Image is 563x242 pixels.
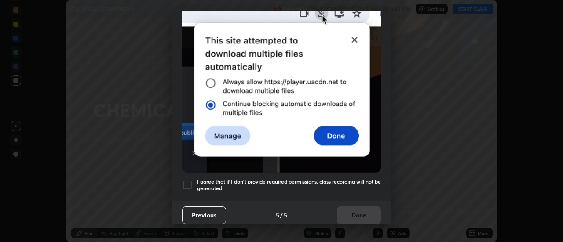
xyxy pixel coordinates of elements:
[197,178,381,192] h5: I agree that if I don't provide required permissions, class recording will not be generated
[280,210,283,220] h4: /
[276,210,279,220] h4: 5
[182,206,226,224] button: Previous
[284,210,287,220] h4: 5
